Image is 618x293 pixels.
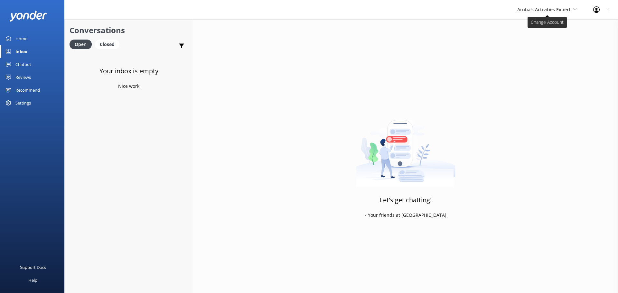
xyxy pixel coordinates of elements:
img: artwork of a man stealing a conversation from at giant smartphone [356,106,455,187]
div: Inbox [15,45,27,58]
a: Closed [95,41,123,48]
div: Settings [15,96,31,109]
div: Home [15,32,27,45]
h2: Conversations [70,24,188,36]
p: - Your friends at [GEOGRAPHIC_DATA] [365,212,446,219]
div: Support Docs [20,261,46,274]
p: Nice work [118,83,139,90]
span: Aruba's Activities Expert [517,6,571,13]
a: Open [70,41,95,48]
div: Recommend [15,84,40,96]
img: yonder-white-logo.png [10,11,47,21]
div: Help [28,274,37,287]
h3: Let's get chatting! [380,195,432,205]
div: Reviews [15,71,31,84]
div: Open [70,40,92,49]
div: Chatbot [15,58,31,71]
div: Closed [95,40,119,49]
h3: Your inbox is empty [99,66,158,76]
